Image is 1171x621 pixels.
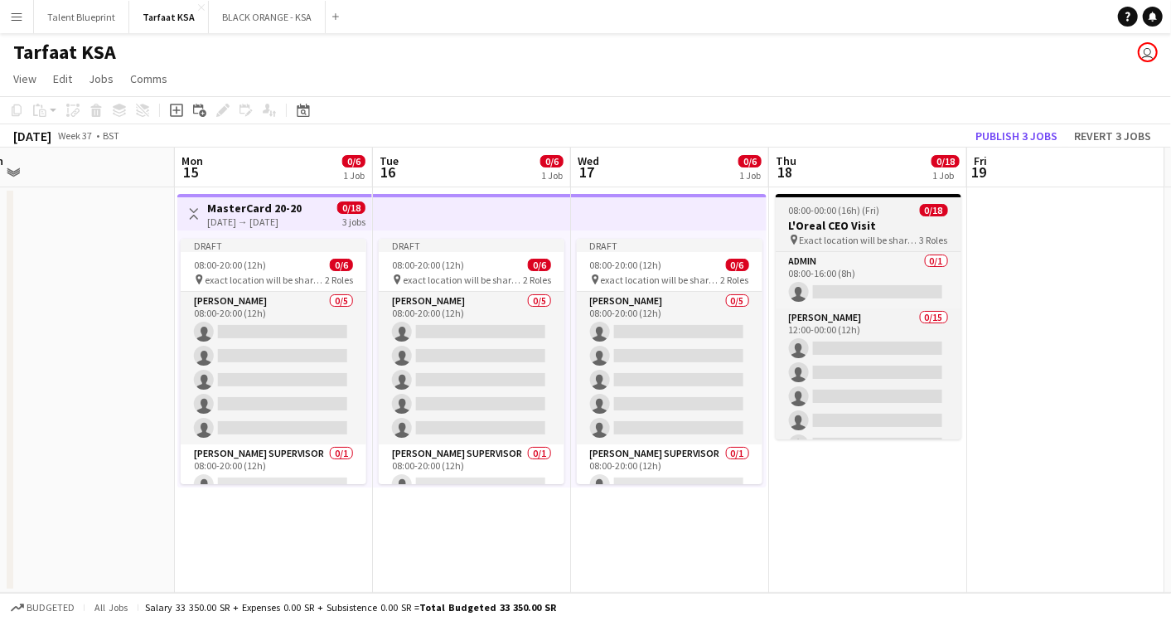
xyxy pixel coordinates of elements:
[207,216,302,228] div: [DATE] → [DATE]
[969,125,1064,147] button: Publish 3 jobs
[419,601,556,614] span: Total Budgeted 33 350.00 SR
[8,599,77,617] button: Budgeted
[343,169,365,182] div: 1 Job
[577,444,762,501] app-card-role: [PERSON_NAME] Supervisor0/108:00-20:00 (12h)
[776,252,961,308] app-card-role: Admin0/108:00-16:00 (8h)
[1138,42,1158,62] app-user-avatar: Abdulwahab Al Hijan
[342,155,365,167] span: 0/6
[721,274,749,286] span: 2 Roles
[46,68,79,90] a: Edit
[403,274,523,286] span: exact location will be shared later
[181,239,366,252] div: Draft
[577,239,762,484] app-job-card: Draft08:00-20:00 (12h)0/6 exact location will be shared later2 Roles[PERSON_NAME]0/508:00-20:00 (...
[209,1,326,33] button: BLACK ORANGE - KSA
[330,259,353,271] span: 0/6
[342,214,365,228] div: 3 jobs
[971,163,987,182] span: 19
[776,218,961,233] h3: L'Oreal CEO Visit
[123,68,174,90] a: Comms
[181,153,203,168] span: Mon
[776,194,961,439] app-job-card: 08:00-00:00 (16h) (Fri)0/18L'Oreal CEO Visit Exact location will be shared later3 RolesAdmin0/108...
[91,601,131,614] span: All jobs
[726,259,749,271] span: 0/6
[931,155,960,167] span: 0/18
[523,274,551,286] span: 2 Roles
[738,155,762,167] span: 0/6
[578,153,599,168] span: Wed
[55,129,96,142] span: Week 37
[920,234,948,246] span: 3 Roles
[7,68,43,90] a: View
[27,602,75,614] span: Budgeted
[13,71,36,86] span: View
[145,601,556,614] div: Salary 33 350.00 SR + Expenses 0.00 SR + Subsistence 0.00 SR =
[773,163,796,182] span: 18
[800,234,920,246] span: Exact location will be shared later
[34,1,129,33] button: Talent Blueprint
[377,163,399,182] span: 16
[1067,125,1158,147] button: Revert 3 jobs
[590,259,662,271] span: 08:00-20:00 (12h)
[181,444,366,501] app-card-role: [PERSON_NAME] Supervisor0/108:00-20:00 (12h)
[380,153,399,168] span: Tue
[205,274,325,286] span: exact location will be shared later
[575,163,599,182] span: 17
[379,292,564,444] app-card-role: [PERSON_NAME]0/508:00-20:00 (12h)
[379,239,564,484] app-job-card: Draft08:00-20:00 (12h)0/6 exact location will be shared later2 Roles[PERSON_NAME]0/508:00-20:00 (...
[325,274,353,286] span: 2 Roles
[129,1,209,33] button: Tarfaat KSA
[89,71,114,86] span: Jobs
[974,153,987,168] span: Fri
[932,169,959,182] div: 1 Job
[739,169,761,182] div: 1 Job
[577,239,762,252] div: Draft
[789,204,880,216] span: 08:00-00:00 (16h) (Fri)
[130,71,167,86] span: Comms
[392,259,464,271] span: 08:00-20:00 (12h)
[194,259,266,271] span: 08:00-20:00 (12h)
[540,155,564,167] span: 0/6
[103,129,119,142] div: BST
[82,68,120,90] a: Jobs
[528,259,551,271] span: 0/6
[541,169,563,182] div: 1 Job
[577,292,762,444] app-card-role: [PERSON_NAME]0/508:00-20:00 (12h)
[13,40,116,65] h1: Tarfaat KSA
[13,128,51,144] div: [DATE]
[601,274,721,286] span: exact location will be shared later
[776,153,796,168] span: Thu
[207,201,302,216] h3: MasterCard 20-20
[337,201,365,214] span: 0/18
[920,204,948,216] span: 0/18
[181,239,366,484] app-job-card: Draft08:00-20:00 (12h)0/6 exact location will be shared later2 Roles[PERSON_NAME]0/508:00-20:00 (...
[181,292,366,444] app-card-role: [PERSON_NAME]0/508:00-20:00 (12h)
[53,71,72,86] span: Edit
[379,239,564,252] div: Draft
[379,444,564,501] app-card-role: [PERSON_NAME] Supervisor0/108:00-20:00 (12h)
[179,163,203,182] span: 15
